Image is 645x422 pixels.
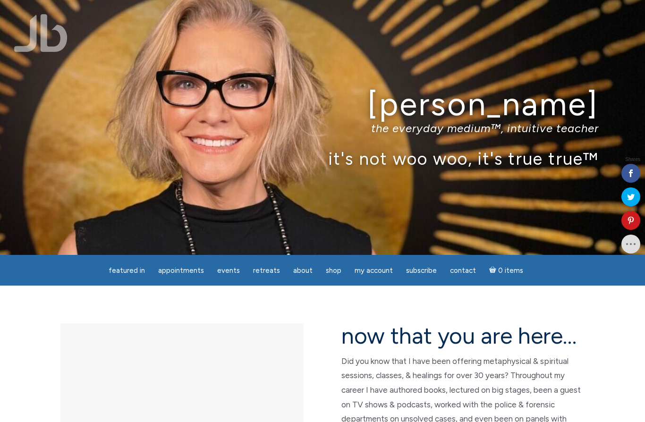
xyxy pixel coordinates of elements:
[498,267,523,274] span: 0 items
[46,148,599,169] p: it's not woo woo, it's true true™
[103,262,151,280] a: featured in
[349,262,399,280] a: My Account
[484,261,529,280] a: Cart0 items
[450,266,476,275] span: Contact
[253,266,280,275] span: Retreats
[444,262,482,280] a: Contact
[109,266,145,275] span: featured in
[341,323,585,348] h2: now that you are here…
[247,262,286,280] a: Retreats
[400,262,442,280] a: Subscribe
[14,14,68,52] img: Jamie Butler. The Everyday Medium
[288,262,318,280] a: About
[153,262,210,280] a: Appointments
[158,266,204,275] span: Appointments
[355,266,393,275] span: My Account
[320,262,347,280] a: Shop
[217,266,240,275] span: Events
[489,266,498,275] i: Cart
[326,266,341,275] span: Shop
[46,86,599,122] h1: [PERSON_NAME]
[212,262,246,280] a: Events
[46,121,599,135] p: the everyday medium™, intuitive teacher
[625,157,640,162] span: Shares
[293,266,313,275] span: About
[406,266,437,275] span: Subscribe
